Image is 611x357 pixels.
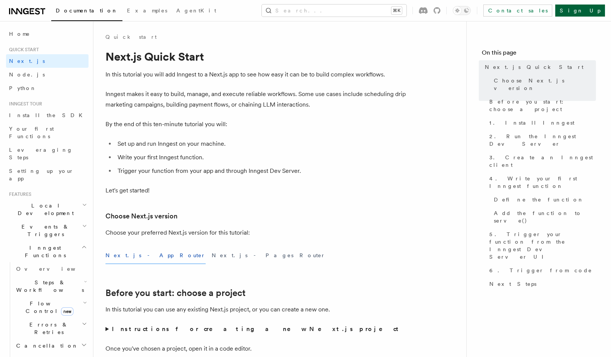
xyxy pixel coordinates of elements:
span: Setting up your app [9,168,74,182]
a: 1. Install Inngest [486,116,596,130]
a: AgentKit [172,2,221,20]
a: Next.js Quick Start [482,60,596,74]
span: Events & Triggers [6,223,82,238]
p: In this tutorial you can use any existing Next.js project, or you can create a new one. [105,304,407,315]
a: 6. Trigger from code [486,264,596,277]
span: Examples [127,8,167,14]
p: In this tutorial you will add Inngest to a Next.js app to see how easy it can be to build complex... [105,69,407,80]
span: Inngest Functions [6,244,81,259]
span: Inngest tour [6,101,42,107]
a: Examples [122,2,172,20]
h4: On this page [482,48,596,60]
span: Before you start: choose a project [489,98,596,113]
button: Search...⌘K [262,5,406,17]
a: Before you start: choose a project [105,288,246,298]
button: Events & Triggers [6,220,89,241]
span: Cancellation [13,342,78,349]
span: 4. Write your first Inngest function [489,175,596,190]
span: Next.js [9,58,45,64]
p: Once you've chosen a project, open it in a code editor. [105,343,407,354]
span: Flow Control [13,300,83,315]
button: Inngest Functions [6,241,89,262]
span: 3. Create an Inngest client [489,154,596,169]
kbd: ⌘K [391,7,402,14]
span: Your first Functions [9,126,54,139]
span: Home [9,30,30,38]
p: Inngest makes it easy to build, manage, and execute reliable workflows. Some use cases include sc... [105,89,407,110]
span: new [61,307,73,316]
a: Install the SDK [6,108,89,122]
span: Python [9,85,37,91]
button: Steps & Workflows [13,276,89,297]
button: Toggle dark mode [453,6,471,15]
a: Next.js [6,54,89,68]
span: Overview [16,266,94,272]
a: Before you start: choose a project [486,95,596,116]
a: Quick start [105,33,157,41]
li: Trigger your function from your app and through Inngest Dev Server. [115,166,407,176]
span: Errors & Retries [13,321,82,336]
a: Python [6,81,89,95]
span: Define the function [494,196,584,203]
h1: Next.js Quick Start [105,50,407,63]
a: 3. Create an Inngest client [486,151,596,172]
a: Define the function [491,193,596,206]
summary: Instructions for creating a new Next.js project [105,324,407,334]
a: Contact sales [483,5,552,17]
a: 2. Run the Inngest Dev Server [486,130,596,151]
a: Choose Next.js version [105,211,177,221]
span: Install the SDK [9,112,87,118]
span: 1. Install Inngest [489,119,574,127]
span: Add the function to serve() [494,209,596,224]
p: Choose your preferred Next.js version for this tutorial: [105,227,407,238]
a: Documentation [51,2,122,21]
a: Setting up your app [6,164,89,185]
span: Next Steps [489,280,536,288]
button: Local Development [6,199,89,220]
span: Node.js [9,72,45,78]
button: Next.js - App Router [105,247,206,264]
a: Your first Functions [6,122,89,143]
a: 4. Write your first Inngest function [486,172,596,193]
span: Features [6,191,31,197]
span: AgentKit [176,8,216,14]
strong: Instructions for creating a new Next.js project [112,325,402,333]
span: Quick start [6,47,39,53]
a: Next Steps [486,277,596,291]
a: Home [6,27,89,41]
span: Choose Next.js version [494,77,596,92]
a: Node.js [6,68,89,81]
a: Leveraging Steps [6,143,89,164]
button: Next.js - Pages Router [212,247,325,264]
button: Flow Controlnew [13,297,89,318]
a: 5. Trigger your function from the Inngest Dev Server UI [486,227,596,264]
a: Overview [13,262,89,276]
li: Write your first Inngest function. [115,152,407,163]
button: Cancellation [13,339,89,352]
button: Errors & Retries [13,318,89,339]
span: 5. Trigger your function from the Inngest Dev Server UI [489,230,596,261]
a: Sign Up [555,5,605,17]
a: Add the function to serve() [491,206,596,227]
span: Leveraging Steps [9,147,73,160]
p: By the end of this ten-minute tutorial you will: [105,119,407,130]
span: Next.js Quick Start [485,63,584,71]
span: 6. Trigger from code [489,267,592,274]
span: Documentation [56,8,118,14]
span: 2. Run the Inngest Dev Server [489,133,596,148]
p: Let's get started! [105,185,407,196]
li: Set up and run Inngest on your machine. [115,139,407,149]
span: Local Development [6,202,82,217]
a: Choose Next.js version [491,74,596,95]
span: Steps & Workflows [13,279,84,294]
